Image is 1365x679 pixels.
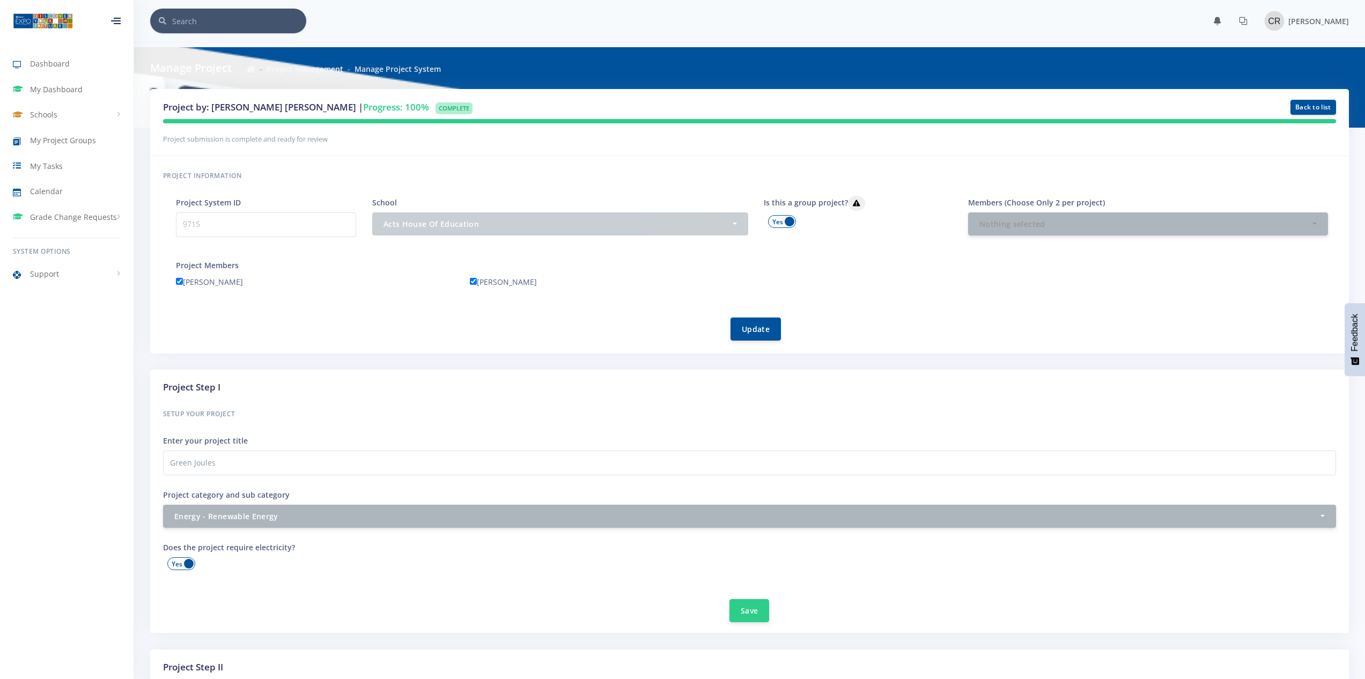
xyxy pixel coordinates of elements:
[163,542,295,553] label: Does the project require electricity?
[163,134,328,144] small: Project submission is complete and ready for review
[1288,16,1349,26] span: [PERSON_NAME]
[30,160,63,172] span: My Tasks
[172,9,306,33] input: Search
[372,197,397,208] label: School
[1290,100,1336,115] a: Back to list
[968,212,1328,235] button: Nothing selected
[731,318,781,341] button: Update
[30,84,83,95] span: My Dashboard
[729,599,769,622] button: Save
[30,186,63,197] span: Calendar
[163,169,1336,183] h6: Project information
[436,102,473,114] span: Complete
[13,12,73,29] img: ...
[174,511,1318,522] div: Energy - Renewable Energy
[30,58,70,69] span: Dashboard
[1265,11,1284,31] img: Image placeholder
[470,278,477,285] input: [PERSON_NAME]
[176,260,239,271] label: Project Members
[30,211,117,223] span: Grade Change Requests
[968,197,1105,208] label: Members (Choose Only 2 per project)
[163,380,1336,394] h3: Project Step I
[1345,303,1365,376] button: Feedback - Show survey
[176,276,243,287] label: [PERSON_NAME]
[30,268,59,279] span: Support
[383,218,731,230] div: Acts House Of Education
[372,212,748,235] button: Acts House Of Education
[163,100,940,114] h3: Project by: [PERSON_NAME] [PERSON_NAME] |
[176,197,241,208] label: Project System ID
[470,276,537,287] label: [PERSON_NAME]
[979,218,1310,230] div: Nothing selected
[247,63,441,75] nav: breadcrumb
[1350,314,1360,351] span: Feedback
[363,101,429,113] span: Progress: 100%
[163,407,1336,421] h6: Setup your Project
[163,660,1336,674] h3: Project Step II
[163,435,248,446] label: Enter your project title
[30,135,96,146] span: My Project Groups
[848,196,865,211] button: Is this a group project?
[163,451,1336,475] input: Title
[163,505,1336,528] button: Energy - Renewable Energy
[176,212,356,237] p: 9715
[163,489,290,500] label: Project category and sub category
[764,196,865,211] label: Is this a group project?
[1256,9,1349,33] a: Image placeholder [PERSON_NAME]
[267,64,343,74] a: Project Management
[30,109,57,120] span: Schools
[343,63,441,75] li: Manage Project System
[176,278,183,285] input: [PERSON_NAME]
[13,247,121,256] h6: System Options
[150,60,232,76] h6: Manage Project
